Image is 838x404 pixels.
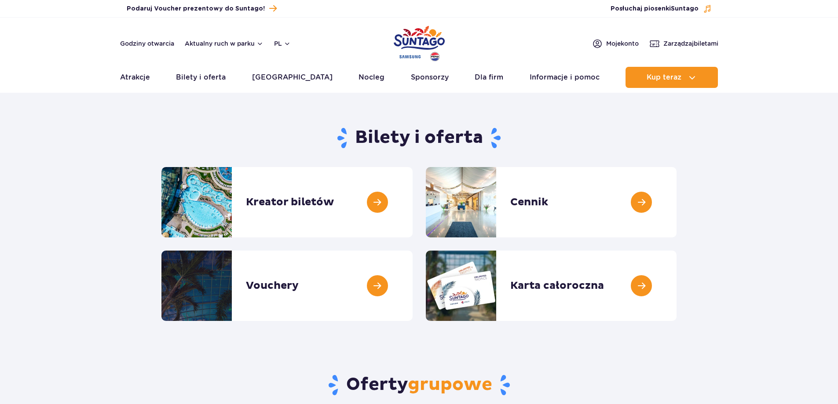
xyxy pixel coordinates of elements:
span: Podaruj Voucher prezentowy do Suntago! [127,4,265,13]
a: Informacje i pomoc [530,67,600,88]
a: Sponsorzy [411,67,449,88]
span: grupowe [408,374,492,396]
h2: Oferty [161,374,677,397]
a: Nocleg [359,67,384,88]
button: pl [274,39,291,48]
button: Posłuchaj piosenkiSuntago [611,4,712,13]
span: Suntago [671,6,699,12]
a: Zarządzajbiletami [649,38,718,49]
button: Aktualny ruch w parku [185,40,263,47]
a: Podaruj Voucher prezentowy do Suntago! [127,3,277,15]
a: Dla firm [475,67,503,88]
a: Park of Poland [394,22,445,62]
span: Moje konto [606,39,639,48]
span: Posłuchaj piosenki [611,4,699,13]
h1: Bilety i oferta [161,127,677,149]
a: Bilety i oferta [176,67,226,88]
span: Kup teraz [647,73,681,81]
span: Zarządzaj biletami [663,39,718,48]
a: Mojekonto [592,38,639,49]
a: Atrakcje [120,67,150,88]
a: [GEOGRAPHIC_DATA] [252,67,333,88]
a: Godziny otwarcia [120,39,174,48]
button: Kup teraz [626,67,718,88]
